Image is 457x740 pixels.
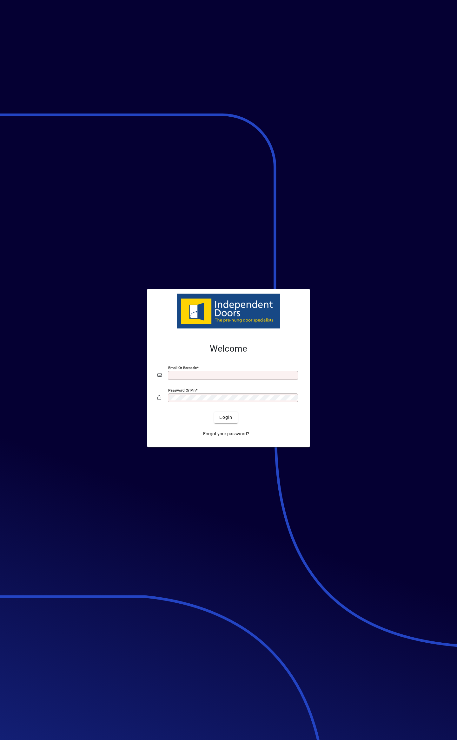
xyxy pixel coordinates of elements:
[157,343,300,354] h2: Welcome
[203,431,249,437] span: Forgot your password?
[219,414,232,421] span: Login
[201,428,252,440] a: Forgot your password?
[214,412,237,423] button: Login
[168,388,195,392] mat-label: Password or Pin
[168,365,197,370] mat-label: Email or Barcode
